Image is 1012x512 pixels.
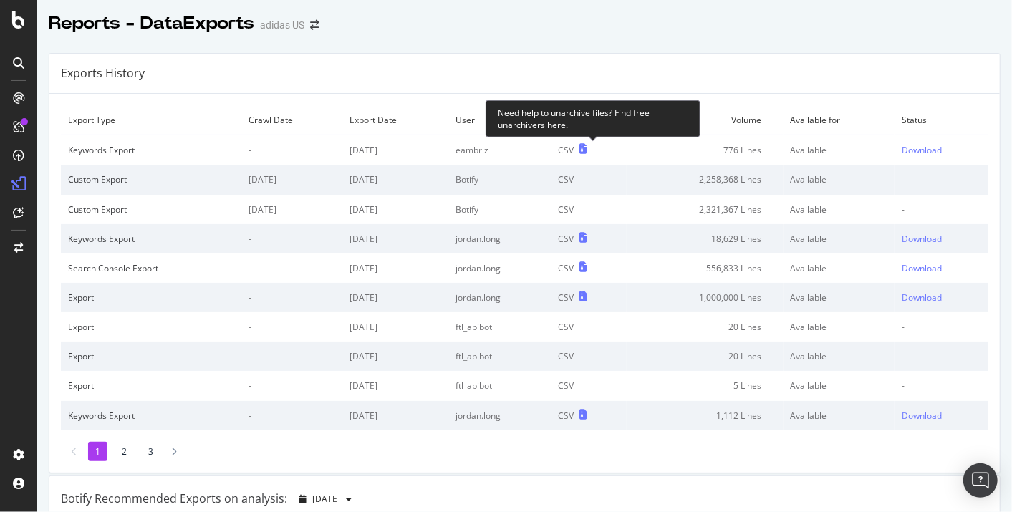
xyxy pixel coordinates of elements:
div: Export [68,291,234,304]
td: - [241,224,342,253]
td: 2,321,367 Lines [627,195,784,224]
div: Exports History [61,65,145,82]
li: 1 [88,442,107,461]
td: [DATE] [342,312,448,342]
div: Available [791,410,887,422]
td: 20 Lines [627,342,784,371]
a: Download [902,262,981,274]
td: Botify [448,165,551,194]
td: - [895,195,988,224]
div: Custom Export [68,203,234,216]
td: 776 Lines [627,135,784,165]
div: Open Intercom Messenger [963,463,998,498]
a: Download [902,410,981,422]
td: - [241,253,342,283]
div: Available [791,321,887,333]
td: jordan.long [448,253,551,283]
td: [DATE] [342,371,448,400]
td: CSV [551,342,627,371]
a: Download [902,291,981,304]
div: Download [902,144,942,156]
td: - [895,371,988,400]
td: CSV [551,371,627,400]
div: Search Console Export [68,262,234,274]
td: - [895,342,988,371]
td: Available for [784,105,895,135]
td: 1,112 Lines [627,401,784,430]
div: Download [902,233,942,245]
div: Download [902,262,942,274]
a: Download [902,144,981,156]
div: arrow-right-arrow-left [310,20,319,30]
td: 1,000,000 Lines [627,283,784,312]
td: [DATE] [241,165,342,194]
td: - [241,283,342,312]
td: Status [895,105,988,135]
td: - [241,401,342,430]
div: Available [791,203,887,216]
td: CSV [551,312,627,342]
td: - [241,312,342,342]
td: 20 Lines [627,312,784,342]
button: [DATE] [293,488,357,511]
td: [DATE] [241,195,342,224]
td: jordan.long [448,401,551,430]
div: CSV [559,233,574,245]
a: Download [902,233,981,245]
div: Reports - DataExports [49,11,254,36]
div: Available [791,144,887,156]
div: Botify Recommended Exports on analysis: [61,491,287,507]
div: Download [902,291,942,304]
td: - [241,342,342,371]
td: CSV [551,195,627,224]
div: CSV [559,410,574,422]
div: Available [791,350,887,362]
td: [DATE] [342,283,448,312]
div: Download [902,410,942,422]
td: - [241,135,342,165]
div: Export [68,380,234,392]
td: [DATE] [342,342,448,371]
div: Available [791,233,887,245]
div: CSV [559,262,574,274]
div: Available [791,262,887,274]
td: Crawl Date [241,105,342,135]
div: CSV [559,144,574,156]
div: Available [791,291,887,304]
td: 5 Lines [627,371,784,400]
div: Custom Export [68,173,234,185]
td: Export Date [342,105,448,135]
td: - [895,312,988,342]
td: [DATE] [342,253,448,283]
td: ftl_apibot [448,312,551,342]
td: ftl_apibot [448,371,551,400]
td: - [241,371,342,400]
td: 2,258,368 Lines [627,165,784,194]
div: Keywords Export [68,410,234,422]
td: [DATE] [342,165,448,194]
td: eambriz [448,135,551,165]
td: 18,629 Lines [627,224,784,253]
td: Botify [448,195,551,224]
li: 3 [141,442,160,461]
div: CSV [559,291,574,304]
div: Available [791,380,887,392]
td: Export Type [61,105,241,135]
div: Need help to unarchive files? Find free unarchivers here. [486,100,700,137]
span: 2025 Aug. 19th [312,493,340,505]
td: jordan.long [448,224,551,253]
td: User [448,105,551,135]
div: Export [68,350,234,362]
td: CSV [551,165,627,194]
li: 2 [115,442,134,461]
td: ftl_apibot [448,342,551,371]
div: Keywords Export [68,144,234,156]
td: [DATE] [342,135,448,165]
div: Export [68,321,234,333]
td: jordan.long [448,283,551,312]
td: - [895,165,988,194]
div: Available [791,173,887,185]
td: [DATE] [342,224,448,253]
td: Volume [627,105,784,135]
td: [DATE] [342,401,448,430]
